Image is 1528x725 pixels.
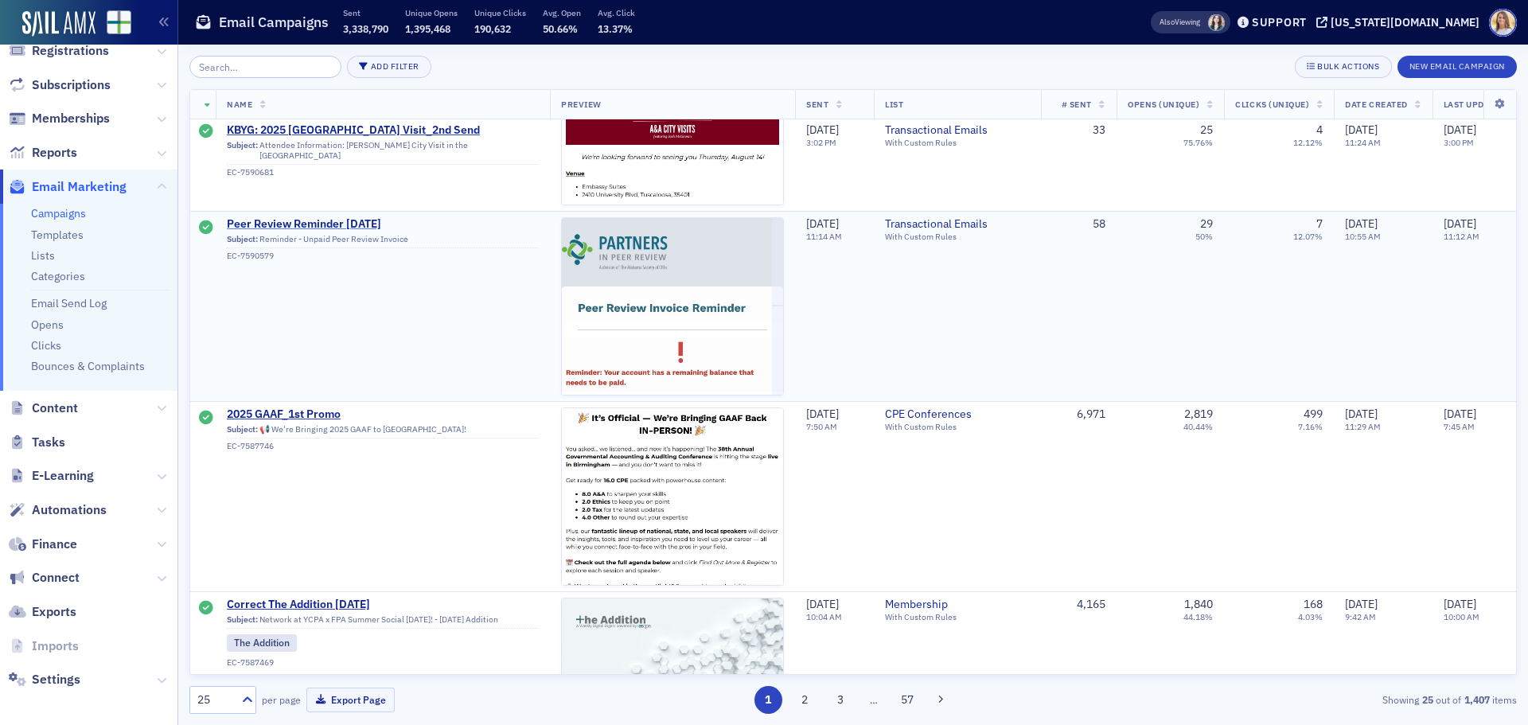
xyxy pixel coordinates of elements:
[9,42,109,60] a: Registrations
[1184,407,1213,422] div: 2,819
[885,598,1030,612] span: Membership
[9,569,80,587] a: Connect
[32,569,80,587] span: Connect
[22,11,95,37] img: SailAMX
[806,99,828,110] span: Sent
[107,10,131,35] img: SailAMX
[474,22,511,35] span: 190,632
[1444,597,1476,611] span: [DATE]
[9,434,65,451] a: Tasks
[32,536,77,553] span: Finance
[1252,15,1307,29] div: Support
[227,167,539,177] div: EC-7590681
[1052,217,1105,232] div: 58
[306,688,395,712] button: Export Page
[347,56,431,78] button: Add Filter
[1444,231,1479,242] time: 11:12 AM
[885,217,1030,232] a: Transactional Emails
[32,76,111,94] span: Subscriptions
[31,338,61,353] a: Clicks
[227,634,297,652] div: The Addition
[1345,123,1378,137] span: [DATE]
[31,318,64,332] a: Opens
[405,7,458,18] p: Unique Opens
[9,536,77,553] a: Finance
[1345,407,1378,421] span: [DATE]
[189,56,341,78] input: Search…
[1160,17,1200,28] span: Viewing
[561,99,602,110] span: Preview
[9,603,76,621] a: Exports
[1397,58,1517,72] a: New Email Campaign
[32,501,107,519] span: Automations
[1345,421,1381,432] time: 11:29 AM
[219,13,329,32] h1: Email Campaigns
[1489,9,1517,37] span: Profile
[1444,421,1475,432] time: 7:45 AM
[1444,123,1476,137] span: [DATE]
[1184,598,1213,612] div: 1,840
[227,123,539,138] span: KBYG: 2025 [GEOGRAPHIC_DATA] Visit_2nd Send
[9,501,107,519] a: Automations
[806,216,839,231] span: [DATE]
[474,7,526,18] p: Unique Clicks
[227,598,539,612] a: Correct The Addition [DATE]
[543,7,581,18] p: Avg. Open
[885,123,1030,138] a: Transactional Emails
[32,400,78,417] span: Content
[1200,123,1213,138] div: 25
[1345,99,1407,110] span: Date Created
[1444,611,1479,622] time: 10:00 AM
[9,76,111,94] a: Subscriptions
[32,603,76,621] span: Exports
[598,22,633,35] span: 13.37%
[197,692,232,708] div: 25
[790,686,818,714] button: 2
[9,467,94,485] a: E-Learning
[9,400,78,417] a: Content
[227,140,258,161] span: Subject:
[885,232,1030,242] div: With Custom Rules
[1208,14,1225,31] span: Sarah Lowery
[227,217,539,232] span: Peer Review Reminder [DATE]
[1444,99,1506,110] span: Last Updated
[1293,232,1323,242] div: 12.07%
[227,407,539,422] a: 2025 GAAF_1st Promo
[1316,17,1485,28] button: [US_STATE][DOMAIN_NAME]
[885,407,1030,422] a: CPE Conferences
[32,178,127,196] span: Email Marketing
[227,657,539,668] div: EC-7587469
[1316,217,1323,232] div: 7
[1317,62,1379,71] div: Bulk Actions
[1052,407,1105,422] div: 6,971
[199,123,213,139] div: Sent
[806,421,837,432] time: 7:50 AM
[1086,692,1517,707] div: Showing out of items
[1200,217,1213,232] div: 29
[885,99,903,110] span: List
[1295,56,1391,78] button: Bulk Actions
[1183,612,1213,622] div: 44.18%
[9,671,80,688] a: Settings
[1304,407,1323,422] div: 499
[227,234,258,244] span: Subject:
[227,441,539,451] div: EC-7587746
[199,411,213,427] div: Sent
[1345,231,1381,242] time: 10:55 AM
[1298,422,1323,432] div: 7.16%
[31,248,55,263] a: Lists
[827,686,855,714] button: 3
[598,7,635,18] p: Avg. Click
[754,686,782,714] button: 1
[95,10,131,37] a: View Homepage
[1128,99,1199,110] span: Opens (Unique)
[1195,232,1213,242] div: 50%
[806,137,836,148] time: 3:02 PM
[199,220,213,236] div: Sent
[1293,138,1323,148] div: 12.12%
